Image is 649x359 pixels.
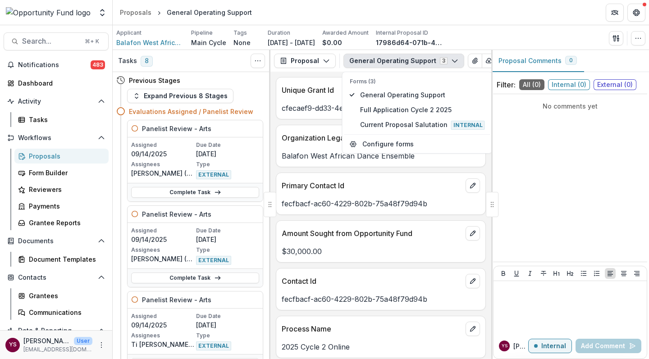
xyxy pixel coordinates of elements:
[22,37,79,45] span: Search...
[29,168,101,177] div: Form Builder
[196,332,259,340] p: Type
[18,274,94,282] span: Contacts
[191,38,226,47] p: Main Cycle
[23,336,70,345] p: [PERSON_NAME]
[118,57,137,65] h3: Tasks
[525,268,535,279] button: Italicize
[548,79,590,90] span: Internal ( 0 )
[538,268,549,279] button: Strike
[196,141,259,149] p: Due Date
[131,227,194,235] p: Assigned
[343,54,464,68] button: General Operating Support3
[83,36,101,46] div: ⌘ + K
[282,341,480,352] p: 2025 Cycle 2 Online
[251,54,265,68] button: Toggle View Cancelled Tasks
[576,339,641,353] button: Add Comment
[4,131,109,145] button: Open Workflows
[498,268,509,279] button: Bold
[131,254,194,264] p: [PERSON_NAME] ([EMAIL_ADDRESS][DOMAIN_NAME])
[282,294,480,304] p: fecfbacf-ac60-4229-802b-75a48f79d94b
[18,237,94,245] span: Documents
[451,121,485,130] span: Internal
[131,187,259,198] a: Complete Task
[131,246,194,254] p: Assignees
[131,273,259,283] a: Complete Task
[29,201,101,211] div: Payments
[131,141,194,149] p: Assigned
[116,38,184,47] a: Balafon West African Dance Ensemble
[116,29,142,37] p: Applicant
[14,182,109,197] a: Reviewers
[14,149,109,164] a: Proposals
[282,323,462,334] p: Process Name
[466,178,480,193] button: edit
[14,288,109,303] a: Grantees
[116,6,155,19] a: Proposals
[282,246,480,257] p: $30,000.00
[282,150,480,161] p: Balafon West African Dance Ensemble
[491,50,584,72] button: Proposal Comments
[569,57,573,64] span: 0
[268,38,315,47] p: [DATE] - [DATE]
[196,235,259,244] p: [DATE]
[196,227,259,235] p: Due Date
[29,151,101,161] div: Proposals
[191,29,213,37] p: Pipeline
[565,268,576,279] button: Heading 2
[502,344,507,348] div: yvette shipman
[350,77,485,86] p: Forms (3)
[196,320,259,330] p: [DATE]
[131,340,194,349] p: Ti [PERSON_NAME] ([DOMAIN_NAME][EMAIL_ADDRESS][DOMAIN_NAME])
[468,54,482,68] button: View Attached Files
[29,308,101,317] div: Communications
[4,94,109,109] button: Open Activity
[14,112,109,127] a: Tasks
[196,246,259,254] p: Type
[513,341,528,351] p: [PERSON_NAME] s
[18,61,91,69] span: Notifications
[268,29,290,37] p: Duration
[18,98,94,105] span: Activity
[4,234,109,248] button: Open Documents
[4,58,109,72] button: Notifications483
[196,149,259,159] p: [DATE]
[74,337,92,345] p: User
[4,32,109,50] button: Search...
[360,90,485,100] span: General Operating Support
[29,291,101,300] div: Grantees
[606,4,624,22] button: Partners
[376,29,428,37] p: Internal Proposal ID
[376,38,443,47] p: 17986d64-071b-49a3-b638-20a0790aaf90
[233,38,251,47] p: None
[18,78,101,88] div: Dashboard
[14,165,109,180] a: Form Builder
[627,4,645,22] button: Get Help
[131,332,194,340] p: Assignees
[466,322,480,336] button: edit
[497,101,644,111] p: No comments yet
[528,339,572,353] button: Internal
[14,199,109,214] a: Payments
[541,342,566,350] p: Internal
[4,76,109,91] a: Dashboard
[167,8,252,17] div: General Operating Support
[519,79,544,90] span: All ( 0 )
[360,105,485,114] span: Full Application Cycle 2 2025
[631,268,642,279] button: Align Right
[142,124,211,133] h5: Panelist Review - Arts
[14,215,109,230] a: Grantee Reports
[282,198,480,209] p: fecfbacf-ac60-4229-802b-75a48f79d94b
[14,252,109,267] a: Document Templates
[6,7,91,18] img: Opportunity Fund logo
[131,168,194,178] p: [PERSON_NAME] ([PERSON_NAME][EMAIL_ADDRESS][DOMAIN_NAME])
[96,4,109,22] button: Open entity switcher
[282,276,462,286] p: Contact Id
[96,340,107,350] button: More
[129,76,180,85] h4: Previous Stages
[4,323,109,338] button: Open Data & Reporting
[29,218,101,227] div: Grantee Reports
[131,160,194,168] p: Assignees
[141,56,153,67] span: 8
[594,79,636,90] span: External ( 0 )
[322,29,369,37] p: Awarded Amount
